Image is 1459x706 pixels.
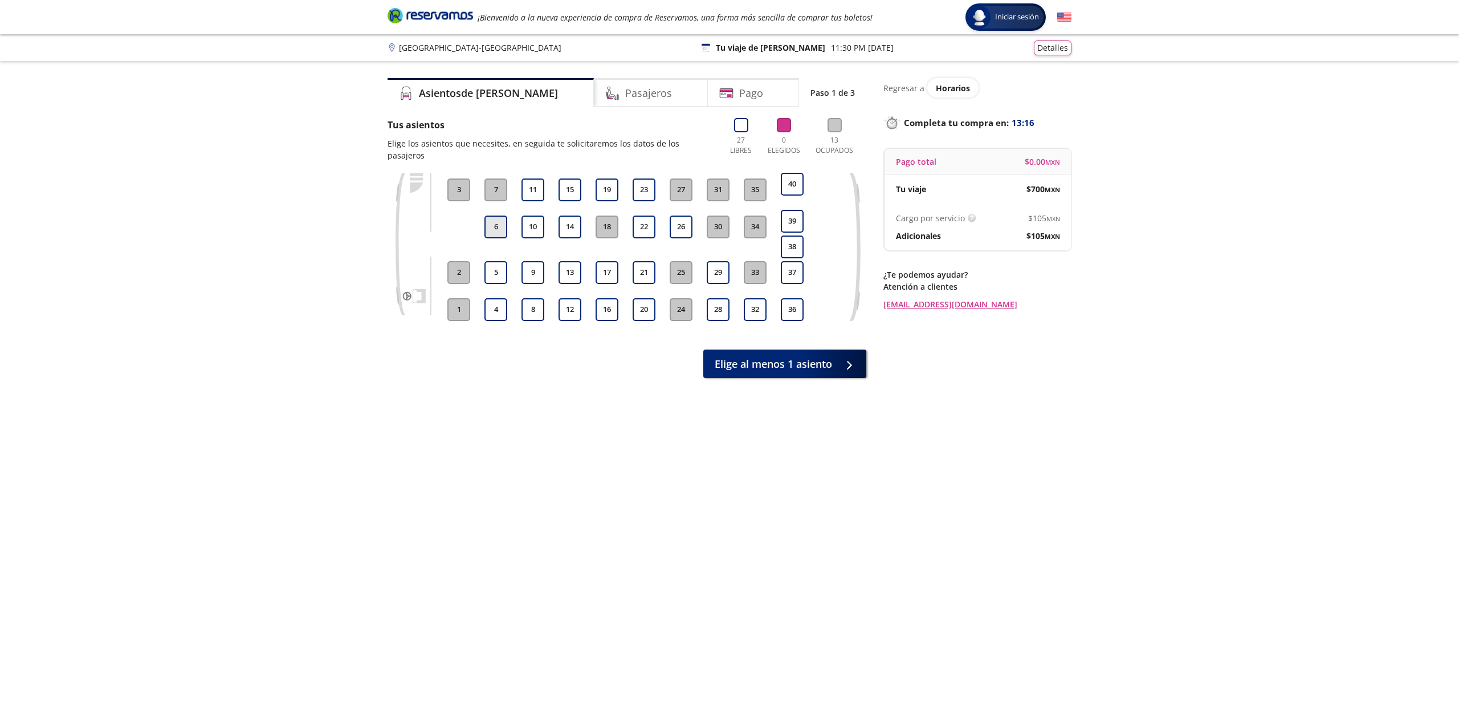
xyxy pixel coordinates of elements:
p: Tus asientos [388,118,714,132]
button: 13 [559,261,581,284]
button: English [1057,10,1071,25]
p: 0 Elegidos [765,135,802,156]
span: 13:16 [1012,116,1034,129]
button: 23 [633,178,655,201]
small: MXN [1045,158,1060,167]
span: $ 700 [1026,183,1060,195]
button: 37 [781,261,804,284]
span: $ 105 [1028,212,1060,224]
button: 10 [521,216,544,238]
button: 38 [781,236,804,258]
small: MXN [1045,232,1060,241]
i: Brand Logo [388,7,473,24]
button: 17 [596,261,618,284]
button: 11 [521,178,544,201]
button: 12 [559,298,581,321]
small: MXN [1045,185,1060,194]
button: 36 [781,298,804,321]
button: 9 [521,261,544,284]
button: 35 [744,178,767,201]
button: 40 [781,173,804,196]
button: 15 [559,178,581,201]
button: 33 [744,261,767,284]
button: 31 [707,178,729,201]
button: 14 [559,216,581,238]
button: 21 [633,261,655,284]
button: 16 [596,298,618,321]
p: Paso 1 de 3 [810,87,855,99]
button: 7 [484,178,507,201]
p: Elige los asientos que necesites, en seguida te solicitaremos los datos de los pasajeros [388,137,714,161]
button: Elige al menos 1 asiento [703,350,866,378]
a: [EMAIL_ADDRESS][DOMAIN_NAME] [883,298,1071,310]
h4: Pasajeros [625,86,672,101]
p: Regresar a [883,82,924,94]
p: 11:30 PM [DATE] [831,42,894,54]
span: $ 105 [1026,230,1060,242]
p: ¿Te podemos ayudar? [883,269,1071,281]
button: 8 [521,298,544,321]
button: 22 [633,216,655,238]
button: 24 [670,298,692,321]
button: 34 [744,216,767,238]
p: Completa tu compra en : [883,115,1071,131]
p: 27 Libres [726,135,756,156]
button: 27 [670,178,692,201]
button: 2 [447,261,470,284]
div: Regresar a ver horarios [883,78,1071,98]
h4: Pago [739,86,763,101]
button: 39 [781,210,804,233]
p: Cargo por servicio [896,212,965,224]
button: 1 [447,298,470,321]
button: 6 [484,216,507,238]
p: Atención a clientes [883,281,1071,293]
button: 30 [707,216,729,238]
button: Detalles [1034,40,1071,55]
button: 5 [484,261,507,284]
span: $ 0.00 [1025,156,1060,168]
p: 13 Ocupados [811,135,858,156]
small: MXN [1046,214,1060,223]
p: Adicionales [896,230,941,242]
a: Brand Logo [388,7,473,27]
button: 32 [744,298,767,321]
button: 3 [447,178,470,201]
button: 26 [670,216,692,238]
h4: Asientos de [PERSON_NAME] [419,86,558,101]
button: 4 [484,298,507,321]
button: 25 [670,261,692,284]
button: 29 [707,261,729,284]
p: Pago total [896,156,936,168]
span: Horarios [936,83,970,94]
button: 28 [707,298,729,321]
span: Iniciar sesión [991,11,1044,23]
span: Elige al menos 1 asiento [715,356,832,372]
button: 19 [596,178,618,201]
p: Tu viaje de [PERSON_NAME] [716,42,825,54]
button: 20 [633,298,655,321]
p: Tu viaje [896,183,926,195]
p: [GEOGRAPHIC_DATA] - [GEOGRAPHIC_DATA] [399,42,561,54]
button: 18 [596,216,618,238]
em: ¡Bienvenido a la nueva experiencia de compra de Reservamos, una forma más sencilla de comprar tus... [478,12,873,23]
